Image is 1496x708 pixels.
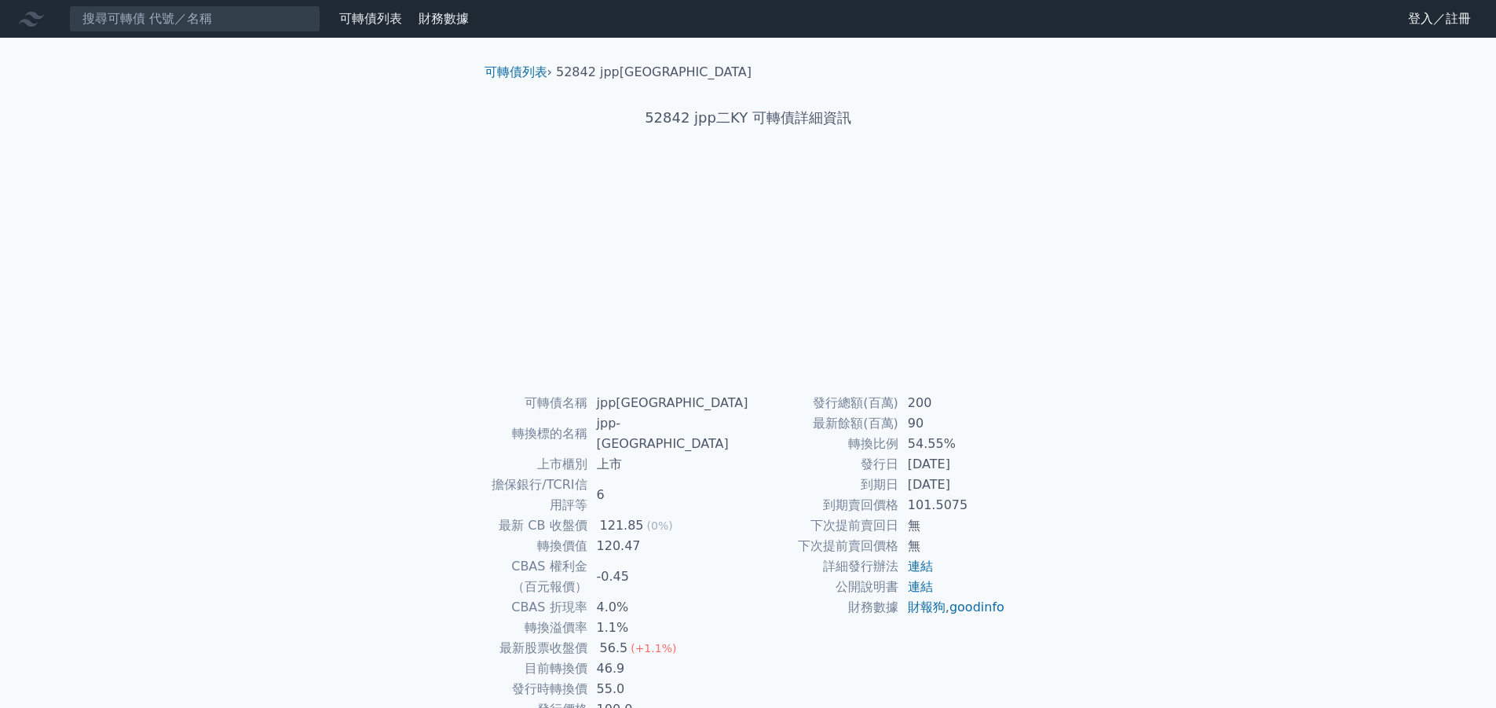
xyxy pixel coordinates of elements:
[69,6,320,32] input: 搜尋可轉債 代號／名稱
[491,454,587,475] td: 上市櫃別
[898,515,1006,536] td: 無
[898,454,1006,475] td: [DATE]
[339,11,402,26] a: 可轉債列表
[491,536,587,556] td: 轉換價值
[898,434,1006,454] td: 54.55%
[491,475,587,515] td: 擔保銀行/TCRI信用評等
[587,679,748,699] td: 55.0
[898,475,1006,495] td: [DATE]
[587,475,748,515] td: 6
[908,559,933,574] a: 連結
[491,638,587,658] td: 最新股票收盤價
[597,515,647,536] div: 121.85
[485,64,547,79] a: 可轉債列表
[597,638,631,658] div: 56.5
[491,597,587,618] td: CBAS 折現率
[419,11,469,26] a: 財務數據
[748,495,898,515] td: 到期賣回價格
[748,393,898,413] td: 發行總額(百萬)
[748,434,898,454] td: 轉換比例
[898,536,1006,556] td: 無
[908,600,946,614] a: 財報狗
[491,679,587,699] td: 發行時轉換價
[748,597,898,618] td: 財務數據
[587,413,748,454] td: jpp-[GEOGRAPHIC_DATA]
[748,454,898,475] td: 發行日
[556,63,752,82] li: 52842 jpp[GEOGRAPHIC_DATA]
[587,597,748,618] td: 4.0%
[491,515,587,536] td: 最新 CB 收盤價
[587,556,748,597] td: -0.45
[898,393,1006,413] td: 200
[748,475,898,495] td: 到期日
[491,556,587,597] td: CBAS 權利金（百元報價）
[898,597,1006,618] td: ,
[587,658,748,679] td: 46.9
[898,495,1006,515] td: 101.5075
[587,393,748,413] td: jpp[GEOGRAPHIC_DATA]
[491,618,587,638] td: 轉換溢價率
[748,577,898,597] td: 公開說明書
[485,63,552,82] li: ›
[949,600,1004,614] a: goodinfo
[472,107,1025,129] h1: 52842 jpp二KY 可轉債詳細資訊
[748,556,898,577] td: 詳細發行辦法
[898,413,1006,434] td: 90
[491,413,587,454] td: 轉換標的名稱
[491,393,587,413] td: 可轉債名稱
[748,413,898,434] td: 最新餘額(百萬)
[587,536,748,556] td: 120.47
[631,642,676,655] span: (+1.1%)
[748,515,898,536] td: 下次提前賣回日
[1395,6,1483,31] a: 登入／註冊
[491,658,587,679] td: 目前轉換價
[587,618,748,638] td: 1.1%
[587,454,748,475] td: 上市
[748,536,898,556] td: 下次提前賣回價格
[647,519,673,532] span: (0%)
[908,579,933,594] a: 連結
